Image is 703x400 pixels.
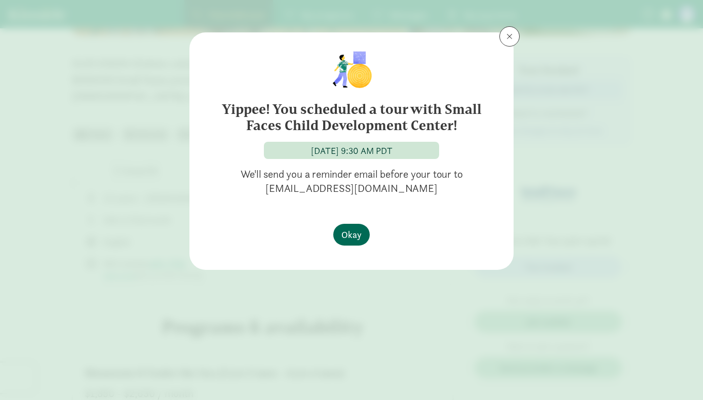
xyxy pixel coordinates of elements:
[326,49,377,89] img: illustration-child1.png
[206,167,497,195] p: We'll send you a reminder email before your tour to [EMAIL_ADDRESS][DOMAIN_NAME]
[333,224,370,246] button: Okay
[210,101,493,134] h6: Yippee! You scheduled a tour with Small Faces Child Development Center!
[341,228,362,242] span: Okay
[311,144,393,157] div: [DATE] 9:30 AM PDT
